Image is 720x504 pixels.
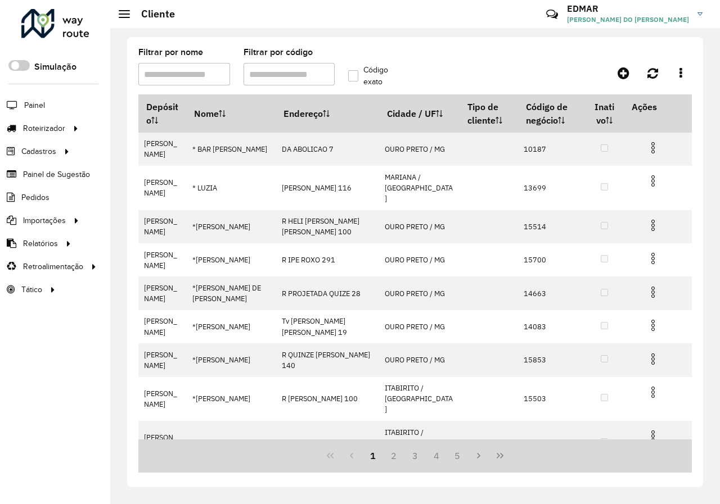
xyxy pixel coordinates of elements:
span: Tático [21,284,42,296]
td: * LUZIA [186,166,276,210]
button: 1 [362,445,384,466]
td: [PERSON_NAME] [138,343,186,376]
td: R [PERSON_NAME] 100 [276,377,379,421]
span: Painel de Sugestão [23,169,90,180]
button: 2 [383,445,404,466]
span: Retroalimentação [23,261,83,273]
span: Painel [24,99,45,111]
td: [PERSON_NAME] [138,210,186,243]
button: 4 [426,445,447,466]
th: Tipo de cliente [460,95,518,133]
td: 15503 [518,377,584,421]
span: Roteirizador [23,122,65,134]
td: ITABIRITO / [GEOGRAPHIC_DATA] [379,377,460,421]
td: *[PERSON_NAME] DE [PERSON_NAME] [186,276,276,310]
label: Filtrar por nome [138,46,203,59]
th: Cidade / UF [379,95,460,133]
td: 14083 [518,310,584,343]
button: Last Page [489,445,511,466]
th: Código de negócio [518,95,584,133]
td: 15853 [518,343,584,376]
td: OURO PRETO / MG [379,343,460,376]
td: [PERSON_NAME] [138,377,186,421]
td: 14663 [518,276,584,310]
td: OURO PRETO / MG [379,210,460,243]
span: [PERSON_NAME] DO [PERSON_NAME] [567,15,689,25]
td: 10187 [518,133,584,166]
td: OURO PRETO / MG [379,276,460,310]
td: OURO PRETO / MG [379,243,460,276]
span: Pedidos [21,192,49,203]
td: 15700 [518,243,584,276]
td: DA ABOLICAO 7 [276,133,379,166]
td: 16109 [518,421,584,465]
span: Relatórios [23,238,58,249]
td: [PERSON_NAME] [138,310,186,343]
td: *[PERSON_NAME] [186,210,276,243]
th: Nome [186,95,276,133]
a: Contato Rápido [540,2,564,26]
td: * BAR [PERSON_NAME] [186,133,276,166]
td: *[PERSON_NAME] [186,243,276,276]
td: [PERSON_NAME] [138,166,186,210]
td: 15514 [518,210,584,243]
td: OURO PRETO / MG [379,133,460,166]
td: *[PERSON_NAME] [186,421,276,465]
button: Next Page [468,445,489,466]
td: OURO PRETO / MG [379,310,460,343]
h2: Cliente [130,8,175,20]
h3: EDMAR [567,3,689,14]
td: R QUINZE [PERSON_NAME] 140 [276,343,379,376]
td: MARIANA / [GEOGRAPHIC_DATA] [379,166,460,210]
td: R PROJETADA QUIZE 28 [276,276,379,310]
td: [PERSON_NAME] [138,421,186,465]
td: *[PERSON_NAME] [186,343,276,376]
td: *[PERSON_NAME] [186,377,276,421]
th: Depósito [138,95,186,133]
label: Código exato [348,64,404,88]
label: Filtrar por código [244,46,313,59]
td: *[PERSON_NAME] [186,310,276,343]
td: R HELI [PERSON_NAME] [PERSON_NAME] 100 [276,210,379,243]
td: R JACARANDAS 656 [276,421,379,465]
td: Tv [PERSON_NAME] [PERSON_NAME] 19 [276,310,379,343]
td: 13699 [518,166,584,210]
span: Cadastros [21,146,56,157]
td: R IPE ROXO 291 [276,243,379,276]
td: [PERSON_NAME] 116 [276,166,379,210]
button: 3 [404,445,426,466]
td: ITABIRITO / [GEOGRAPHIC_DATA] [379,421,460,465]
td: [PERSON_NAME] [138,133,186,166]
th: Inativo [584,95,624,133]
label: Simulação [34,60,76,74]
th: Endereço [276,95,379,133]
td: [PERSON_NAME] [138,243,186,276]
th: Ações [624,95,691,119]
button: 5 [447,445,469,466]
span: Importações [23,215,66,226]
td: [PERSON_NAME] [138,276,186,310]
